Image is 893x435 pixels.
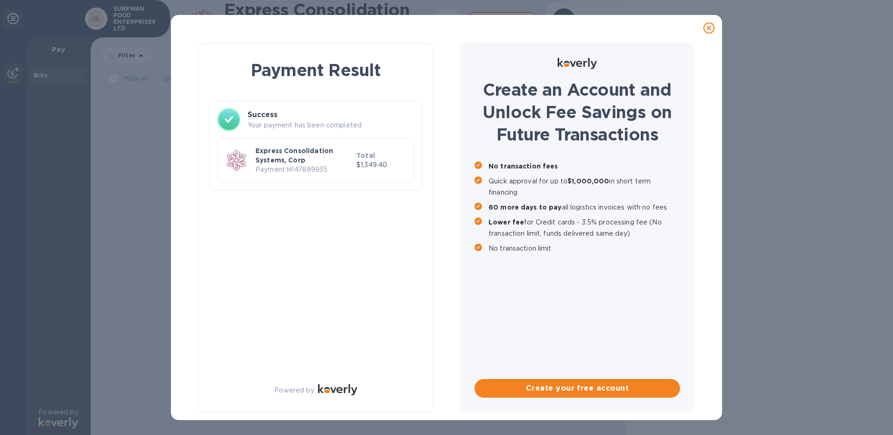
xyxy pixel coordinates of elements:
[248,109,414,120] h3: Success
[356,160,406,170] p: $1,349.40
[274,386,314,395] p: Powered by
[248,120,414,130] p: Your payment has been completed.
[489,162,558,170] b: No transaction fees
[318,384,357,395] img: Logo
[356,152,375,159] b: Total
[489,243,680,254] p: No transaction limit
[255,146,353,165] p: Express Consolidation Systems, Corp
[489,203,562,211] b: 60 more days to pay
[213,58,418,82] h1: Payment Result
[255,165,353,175] p: Payment № 47889935
[482,383,673,394] span: Create your free account
[489,202,680,213] p: all logistics invoices with no fees
[489,218,524,226] b: Lower fee
[475,78,680,146] h1: Create an Account and Unlock Fee Savings on Future Transactions
[489,217,680,239] p: for Credit cards - 3.5% processing fee (No transaction limit, funds delivered same day)
[475,379,680,398] button: Create your free account
[567,177,609,185] b: $1,000,000
[489,175,680,198] p: Quick approval for up to in short term financing
[558,58,597,69] img: Logo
